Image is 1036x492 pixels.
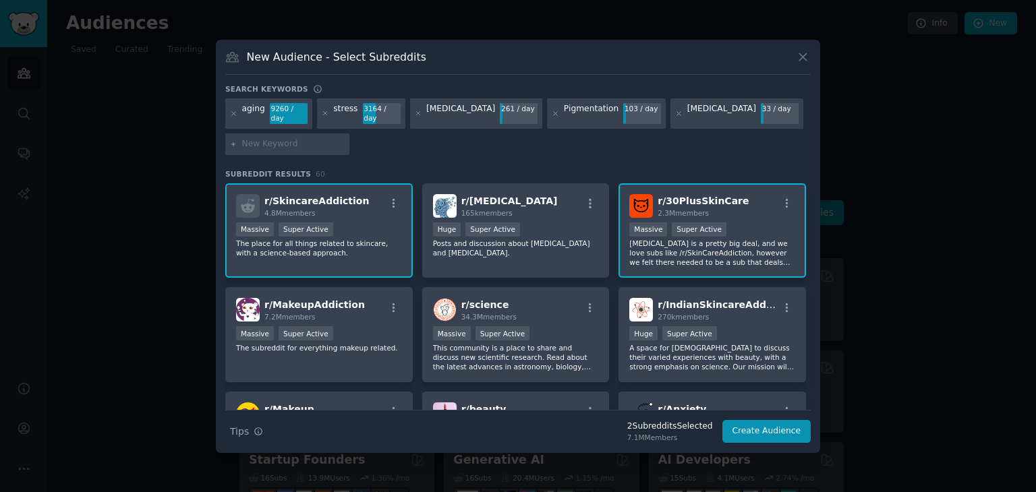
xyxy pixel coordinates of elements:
[264,313,316,321] span: 7.2M members
[433,343,599,371] p: This community is a place to share and discuss new scientific research. Read about the latest adv...
[627,421,713,433] div: 2 Subreddit s Selected
[761,103,799,115] div: 33 / day
[247,50,426,64] h3: New Audience - Select Subreddits
[264,299,365,310] span: r/ MakeupAddiction
[461,404,507,414] span: r/ beauty
[236,298,260,321] img: MakeupAddiction
[476,326,530,340] div: Super Active
[461,195,558,206] span: r/ [MEDICAL_DATA]
[465,222,520,237] div: Super Active
[629,326,658,340] div: Huge
[629,222,667,237] div: Massive
[629,402,653,426] img: Anxiety
[270,103,308,125] div: 9260 / day
[264,404,314,414] span: r/ Makeup
[658,404,706,414] span: r/ Anxiety
[225,169,311,179] span: Subreddit Results
[623,103,661,115] div: 103 / day
[461,313,517,321] span: 34.3M members
[658,195,749,206] span: r/ 30PlusSkinCare
[433,194,457,218] img: insomnia
[242,138,345,150] input: New Keyword
[279,222,333,237] div: Super Active
[433,402,457,426] img: beauty
[426,103,495,125] div: [MEDICAL_DATA]
[236,402,260,426] img: Makeup
[363,103,401,125] div: 3164 / day
[242,103,265,125] div: aging
[662,326,717,340] div: Super Active
[658,313,709,321] span: 270k members
[722,420,811,443] button: Create Audience
[264,209,316,217] span: 4.8M members
[230,425,249,439] span: Tips
[433,298,457,321] img: science
[564,103,618,125] div: Pigmentation
[629,298,653,321] img: IndianSkincareAddicts
[236,239,402,257] p: The place for all things related to skincare, with a science-based approach.
[658,209,709,217] span: 2.3M members
[629,343,795,371] p: A space for [DEMOGRAPHIC_DATA] to discuss their varied experiences with beauty, with a strong emp...
[672,222,726,237] div: Super Active
[629,239,795,267] p: [MEDICAL_DATA] is a pretty big deal, and we love subs like /r/SkinCareAddiction, however we felt ...
[225,420,268,443] button: Tips
[461,209,513,217] span: 165k members
[236,222,274,237] div: Massive
[461,299,509,310] span: r/ science
[225,84,308,94] h3: Search keywords
[433,222,461,237] div: Huge
[333,103,357,125] div: stress
[629,194,653,218] img: 30PlusSkinCare
[236,343,402,352] p: The subreddit for everything makeup related.
[264,195,369,206] span: r/ SkincareAddiction
[316,170,325,178] span: 60
[433,326,471,340] div: Massive
[658,299,785,310] span: r/ IndianSkincareAddicts
[627,433,713,442] div: 7.1M Members
[687,103,756,125] div: [MEDICAL_DATA]
[433,239,599,257] p: Posts and discussion about [MEDICAL_DATA] and [MEDICAL_DATA].
[236,326,274,340] div: Massive
[279,326,333,340] div: Super Active
[500,103,538,115] div: 261 / day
